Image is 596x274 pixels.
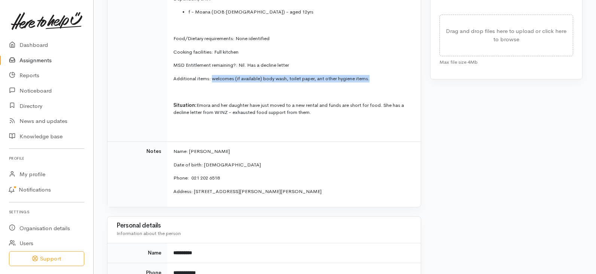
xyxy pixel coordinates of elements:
div: Max file size 4Mb [440,56,573,66]
h3: Personal details [116,222,412,229]
p: Emora and her daughter have just moved to a new rental and funds are short for food. She has a de... [173,102,412,116]
span: Drag and drop files here to upload or click here to browse [446,27,566,43]
p: Cooking facilities: Full kitchen [173,48,412,56]
button: Support [9,251,84,267]
p: Name: [PERSON_NAME] [173,148,412,155]
p: Date of birth: [DEMOGRAPHIC_DATA] [173,161,412,169]
td: Notes [107,142,167,207]
h6: Profile [9,153,84,163]
li: f - Moana (DOB:[DEMOGRAPHIC_DATA]) - aged 12yrs [188,8,412,16]
span: Information about the person [116,230,181,237]
h6: Settings [9,207,84,217]
p: Address: [STREET_ADDRESS][PERSON_NAME][PERSON_NAME] [173,188,412,195]
span: Situation: [173,102,197,108]
p: Food/Dietary requirements: None identified [173,35,412,42]
td: Name [107,243,167,263]
p: Phone: 021 202 6518 [173,174,412,182]
p: MSD Entitlement remaining?: Nil. Has a decline letter [173,61,412,69]
p: Additional items: welcomes (if available) body wash, toilet paper, ant other hygiene items. [173,75,412,82]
